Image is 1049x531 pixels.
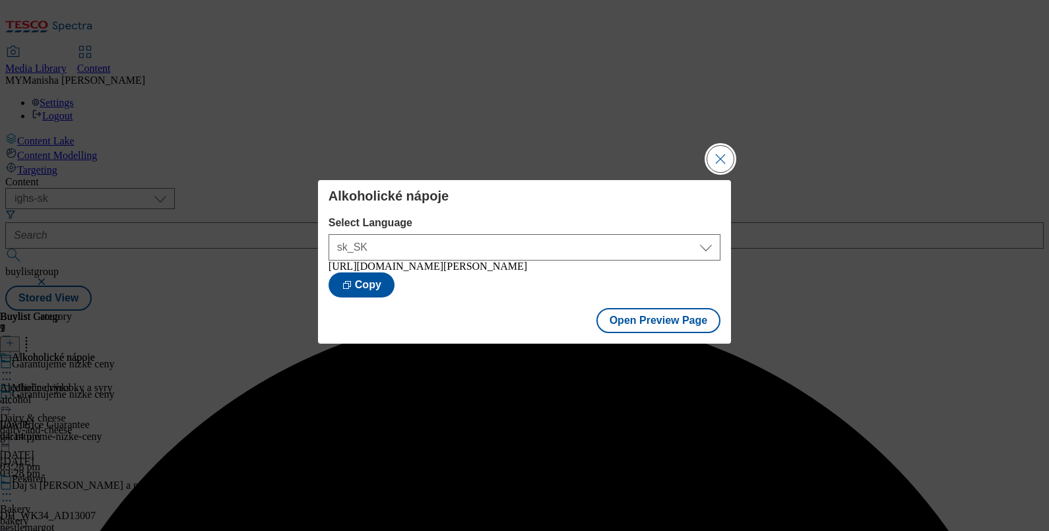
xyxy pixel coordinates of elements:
[596,308,721,333] button: Open Preview Page
[329,217,720,229] label: Select Language
[329,261,720,272] div: [URL][DOMAIN_NAME][PERSON_NAME]
[329,188,720,204] h4: Alkoholické nápoje
[318,180,731,344] div: Modal
[329,272,395,297] button: Copy
[707,146,734,172] button: Close Modal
